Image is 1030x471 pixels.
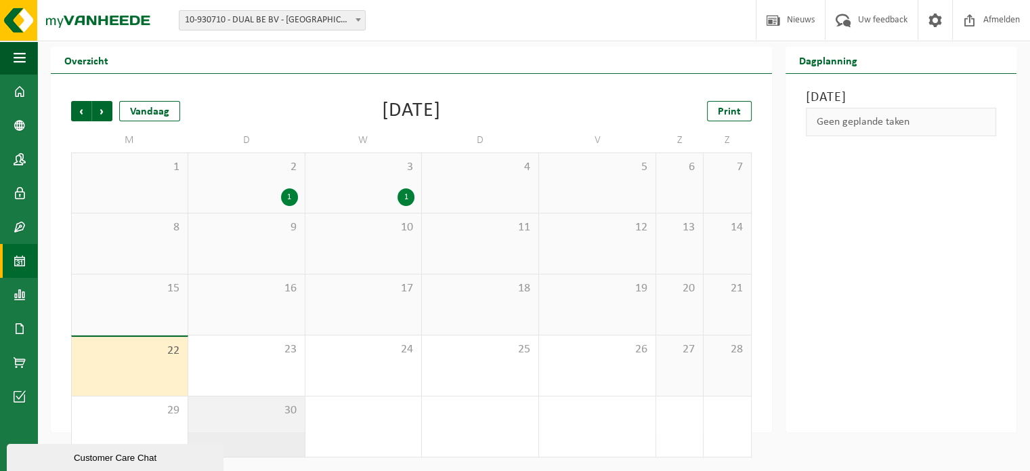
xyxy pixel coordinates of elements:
div: 1 [398,188,414,206]
span: Volgende [92,101,112,121]
h2: Overzicht [51,47,122,73]
td: D [422,128,539,152]
td: M [71,128,188,152]
span: Vorige [71,101,91,121]
td: V [539,128,656,152]
span: 10-930710 - DUAL BE BV - DENDERMONDE [179,10,366,30]
span: 21 [710,281,744,296]
span: 20 [663,281,696,296]
td: Z [704,128,751,152]
span: 13 [663,220,696,235]
div: Vandaag [119,101,180,121]
span: 8 [79,220,181,235]
span: 24 [312,342,415,357]
span: 18 [429,281,532,296]
span: 26 [546,342,649,357]
span: 27 [663,342,696,357]
td: D [188,128,305,152]
span: 23 [195,342,298,357]
span: 29 [79,403,181,418]
span: 14 [710,220,744,235]
a: Print [707,101,752,121]
span: 7 [710,160,744,175]
span: 17 [312,281,415,296]
span: 2 [195,160,298,175]
span: Print [718,106,741,117]
span: 5 [546,160,649,175]
span: 12 [546,220,649,235]
span: 4 [429,160,532,175]
h2: Dagplanning [786,47,871,73]
span: 15 [79,281,181,296]
iframe: chat widget [7,441,226,471]
span: 1 [79,160,181,175]
span: 25 [429,342,532,357]
span: 6 [663,160,696,175]
div: 1 [281,188,298,206]
div: Geen geplande taken [806,108,997,136]
span: 19 [546,281,649,296]
span: 11 [429,220,532,235]
div: [DATE] [382,101,441,121]
span: 16 [195,281,298,296]
span: 3 [312,160,415,175]
span: 9 [195,220,298,235]
span: 10 [312,220,415,235]
span: 28 [710,342,744,357]
h3: [DATE] [806,87,997,108]
span: 10-930710 - DUAL BE BV - DENDERMONDE [179,11,365,30]
span: 22 [79,344,181,359]
td: W [305,128,423,152]
span: 30 [195,403,298,418]
td: Z [656,128,704,152]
